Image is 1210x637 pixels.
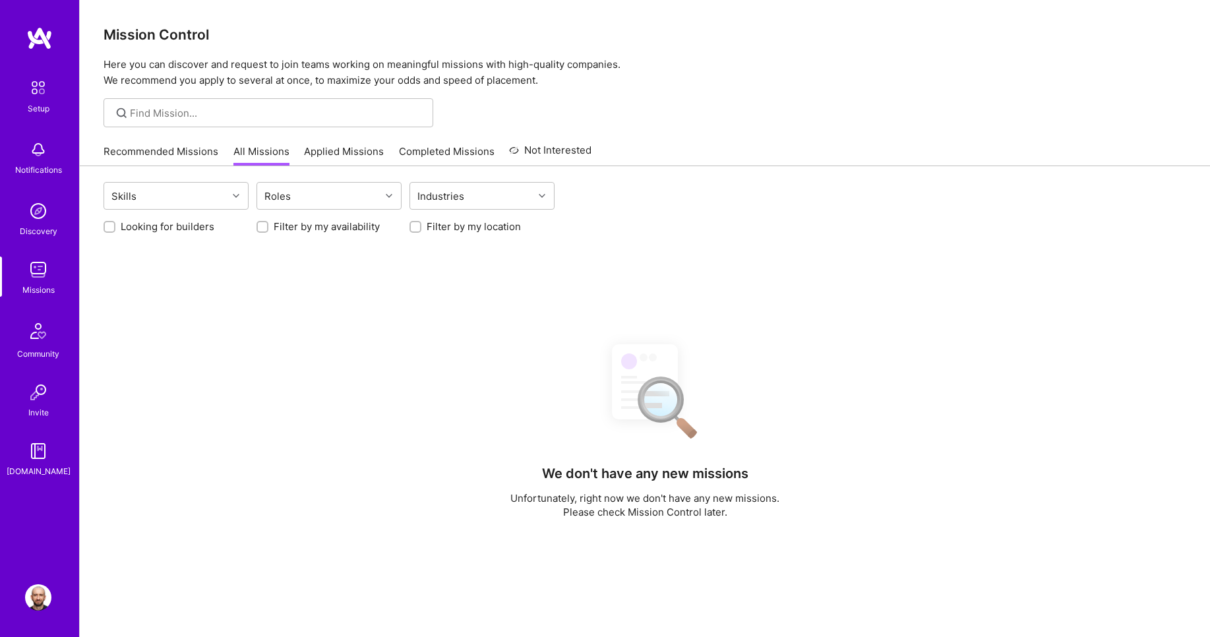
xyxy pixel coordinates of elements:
div: [DOMAIN_NAME] [7,464,71,478]
a: Recommended Missions [104,144,218,166]
div: Skills [108,187,140,206]
img: setup [24,74,52,102]
div: Discovery [20,224,57,238]
h3: Mission Control [104,26,1186,43]
input: Find Mission... [130,106,423,120]
img: Community [22,315,54,347]
div: Setup [28,102,49,115]
img: teamwork [25,257,51,283]
a: User Avatar [22,584,55,611]
h4: We don't have any new missions [542,466,748,481]
div: Invite [28,406,49,419]
label: Looking for builders [121,220,214,233]
div: Notifications [15,163,62,177]
img: discovery [25,198,51,224]
a: Completed Missions [399,144,495,166]
label: Filter by my location [427,220,521,233]
div: Industries [414,187,468,206]
img: No Results [589,332,701,448]
i: icon Chevron [233,193,239,199]
p: Please check Mission Control later. [510,505,779,519]
img: logo [26,26,53,50]
p: Here you can discover and request to join teams working on meaningful missions with high-quality ... [104,57,1186,88]
label: Filter by my availability [274,220,380,233]
div: Community [17,347,59,361]
img: bell [25,136,51,163]
div: Roles [261,187,294,206]
img: User Avatar [25,584,51,611]
a: Not Interested [509,142,591,166]
i: icon Chevron [539,193,545,199]
img: Invite [25,379,51,406]
a: Applied Missions [304,144,384,166]
a: All Missions [233,144,289,166]
div: Missions [22,283,55,297]
img: guide book [25,438,51,464]
i: icon SearchGrey [114,106,129,121]
i: icon Chevron [386,193,392,199]
p: Unfortunately, right now we don't have any new missions. [510,491,779,505]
